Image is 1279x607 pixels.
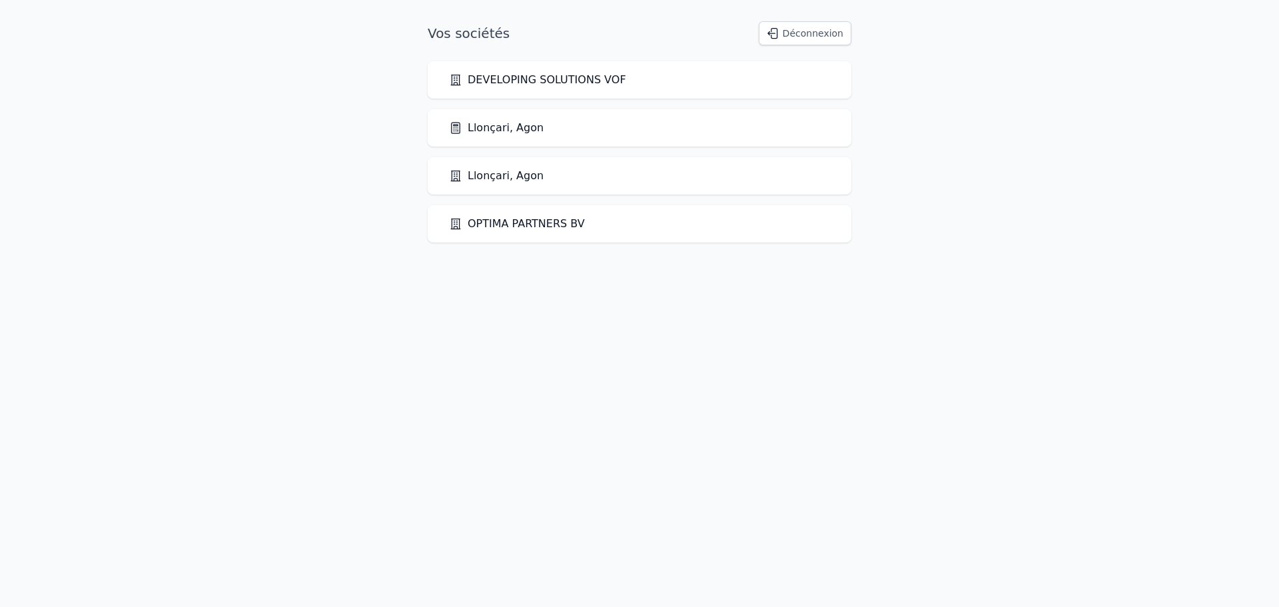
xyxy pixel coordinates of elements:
[449,120,544,136] a: Llonçari, Agon
[759,21,851,45] button: Déconnexion
[449,72,626,88] a: DEVELOPING SOLUTIONS VOF
[449,168,544,184] a: Llonçari, Agon
[449,216,585,232] a: OPTIMA PARTNERS BV
[428,24,510,43] h1: Vos sociétés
